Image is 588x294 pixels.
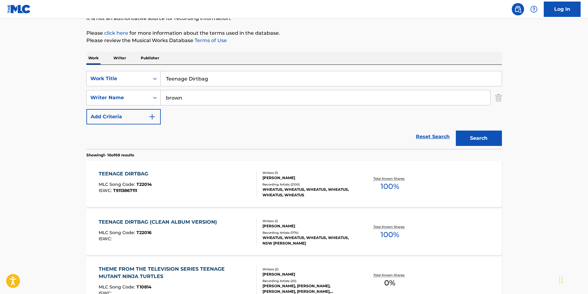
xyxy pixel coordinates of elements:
[136,182,152,187] span: T22014
[90,94,146,101] div: Writer Name
[193,37,227,43] a: Terms of Use
[384,277,395,288] span: 0 %
[86,15,502,22] p: It is not an authoritative source for recording information.
[113,188,137,193] span: T9113867111
[90,75,146,82] div: Work Title
[559,271,563,289] div: Drag
[104,30,128,36] a: click here
[112,52,128,65] p: Writer
[7,5,31,14] img: MLC Logo
[512,3,524,15] a: Public Search
[139,52,161,65] p: Publisher
[148,113,156,120] img: 9d2ae6d4665cec9f34b9.svg
[86,209,502,255] a: TEENAGE DIRTBAG (CLEAN ALBUM VERSION)MLC Song Code:T22016ISWC:Writers (1)[PERSON_NAME]Recording A...
[136,284,152,290] span: T10814
[262,175,355,181] div: [PERSON_NAME]
[99,218,220,226] div: TEENAGE DIRTBAG (CLEAN ALBUM VERSION)
[373,176,406,181] p: Total Known Shares:
[262,235,355,246] div: WHEATUS, WHEATUS, WHEATUS, WHEATUS, NSW [PERSON_NAME]
[99,230,136,235] span: MLC Song Code :
[86,161,502,207] a: TEENAGE DIRTBAGMLC Song Code:T22014ISWC:T9113867111Writers (1)[PERSON_NAME]Recording Artists (210...
[86,152,134,158] p: Showing 1 - 10 of 69 results
[86,71,502,149] form: Search Form
[86,37,502,44] p: Please review the Musical Works Database
[514,6,522,13] img: search
[495,90,502,105] img: Delete Criterion
[86,109,161,124] button: Add Criteria
[262,171,355,175] div: Writers ( 1 )
[381,181,399,192] span: 100 %
[262,182,355,187] div: Recording Artists ( 2100 )
[262,272,355,277] div: [PERSON_NAME]
[99,170,152,178] div: TEENAGE DIRTBAG
[373,273,406,277] p: Total Known Shares:
[544,2,581,17] a: Log In
[262,267,355,272] div: Writers ( 2 )
[373,225,406,229] p: Total Known Shares:
[381,229,399,240] span: 100 %
[262,187,355,198] div: WHEATUS, WHEATUS, WHEATUS, WHEATUS, WHEATUS, WHEATUS
[557,265,588,294] iframe: Chat Widget
[528,3,540,15] div: Help
[86,52,101,65] p: Work
[262,219,355,223] div: Writers ( 1 )
[99,265,251,280] div: THEME FROM THE TELEVISION SERIES TEENAGE MUTANT NINJA TURTLES
[99,236,113,241] span: ISWC :
[99,182,136,187] span: MLC Song Code :
[136,230,152,235] span: T22016
[99,284,136,290] span: MLC Song Code :
[530,6,538,13] img: help
[262,230,355,235] div: Recording Artists ( 1174 )
[262,223,355,229] div: [PERSON_NAME]
[413,130,453,143] a: Reset Search
[86,29,502,37] p: Please for more information about the terms used in the database.
[456,131,502,146] button: Search
[99,188,113,193] span: ISWC :
[262,279,355,283] div: Recording Artists ( 20 )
